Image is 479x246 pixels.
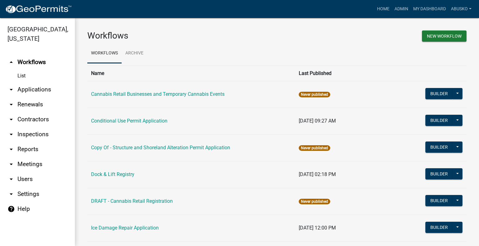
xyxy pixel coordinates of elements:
[91,198,173,204] a: DRAFT - Cannabis Retail Registration
[425,195,453,206] button: Builder
[7,175,15,183] i: arrow_drop_down
[7,190,15,198] i: arrow_drop_down
[91,91,225,97] a: Cannabis Retail Businesses and Temporary Cannabis Events
[87,30,272,41] h3: Workflows
[91,145,230,151] a: Copy Of - Structure and Shoreland Alteration Permit Application
[375,3,392,15] a: Home
[122,44,147,63] a: Archive
[7,58,15,66] i: arrow_drop_up
[7,116,15,123] i: arrow_drop_down
[91,171,134,177] a: Dock & Lift Registry
[87,44,122,63] a: Workflows
[87,66,295,81] th: Name
[425,222,453,233] button: Builder
[425,142,453,153] button: Builder
[299,199,330,204] span: Never published
[7,86,15,93] i: arrow_drop_down
[7,160,15,168] i: arrow_drop_down
[422,30,467,42] button: New Workflow
[411,3,448,15] a: My Dashboard
[392,3,411,15] a: Admin
[299,225,336,231] span: [DATE] 12:00 PM
[7,101,15,108] i: arrow_drop_down
[448,3,474,15] a: abusko
[7,205,15,213] i: help
[425,88,453,99] button: Builder
[425,168,453,179] button: Builder
[7,131,15,138] i: arrow_drop_down
[91,225,159,231] a: Ice Damage Repair Application
[425,115,453,126] button: Builder
[299,145,330,151] span: Never published
[91,118,167,124] a: Conditional Use Permit Application
[299,92,330,97] span: Never published
[299,171,336,177] span: [DATE] 02:18 PM
[7,146,15,153] i: arrow_drop_down
[299,118,336,124] span: [DATE] 09:27 AM
[295,66,405,81] th: Last Published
